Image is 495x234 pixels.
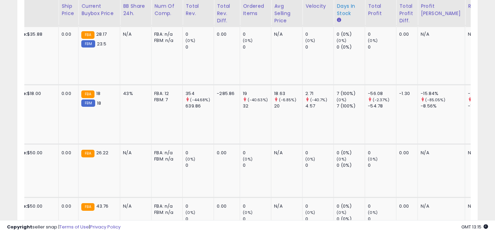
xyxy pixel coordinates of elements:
div: 0 [305,162,333,168]
div: FBA: n/a [154,31,177,37]
div: 20 [274,103,302,109]
div: seller snap | | [7,224,121,231]
div: Profit [PERSON_NAME] [421,2,462,17]
span: 43.76 [96,203,109,209]
div: 0 [368,44,396,50]
div: 32 [243,103,271,109]
div: ROI [468,2,493,10]
div: 0.00 [217,31,234,37]
div: FBA: n/a [154,203,177,209]
small: FBA [81,150,94,157]
div: N/A [421,150,460,156]
div: 19 [243,90,271,97]
small: (-2.37%) [373,97,389,103]
small: (0%) [243,156,253,162]
div: -8.56% [421,103,465,109]
div: 0.00 [61,31,73,37]
div: N/A [468,203,491,209]
a: Privacy Policy [90,224,121,230]
div: -56.08 [368,90,396,97]
div: 0.00 [399,31,412,37]
div: Current Buybox Price [81,2,117,17]
div: 0.00 [399,150,412,156]
div: 0.00 [61,203,73,209]
div: Total Profit Diff. [399,2,415,24]
div: FBM: 7 [154,97,177,103]
div: N/A [274,203,297,209]
div: 0 (0%) [337,150,365,156]
small: FBA [81,31,94,39]
small: (0%) [368,38,378,43]
div: N/A [123,31,146,37]
div: N/A [421,203,460,209]
div: 0 [305,203,333,209]
small: FBA [81,90,94,98]
small: FBM [81,99,95,107]
div: Days In Stock [337,2,362,17]
small: (-6.85%) [279,97,296,103]
div: 0 [185,31,214,37]
div: BB Share 24h. [123,2,148,17]
div: 0 [243,44,271,50]
div: 7 (100%) [337,103,365,109]
small: Days In Stock. [337,17,341,23]
div: -54.78 [368,103,396,109]
div: 0 (0%) [337,203,365,209]
div: 0 [185,203,214,209]
span: 26.22 [96,149,109,156]
div: 0.00 [61,90,73,97]
div: 0 [185,150,214,156]
span: 18 [97,100,101,106]
a: Terms of Use [59,224,89,230]
div: Ship Price [61,2,75,17]
div: 4.57 [305,103,333,109]
small: (0%) [243,210,253,215]
div: 639.86 [185,103,214,109]
div: 0.00 [217,203,234,209]
div: 0 (0%) [337,31,365,37]
div: Avg Selling Price [274,2,299,24]
div: N/A [468,150,491,156]
small: (0%) [337,210,346,215]
div: 0.00 [61,150,73,156]
small: (-44.68%) [190,97,210,103]
small: (0%) [337,97,346,103]
small: (-40.7%) [310,97,327,103]
div: N/A [468,31,491,37]
div: 0 [243,150,271,156]
div: -285.86 [217,90,234,97]
div: 0 [243,31,271,37]
div: 0 (0%) [337,162,365,168]
span: 2025-10-6 13:15 GMT [461,224,488,230]
div: -15.84% [421,90,465,97]
div: 7 (100%) [337,90,365,97]
span: 28.17 [96,31,107,37]
div: N/A [123,203,146,209]
div: N/A [421,31,460,37]
small: (0%) [185,210,195,215]
small: FBA [81,203,94,211]
div: 0 (0%) [337,44,365,50]
div: 0 [368,150,396,156]
div: 0 [185,44,214,50]
div: N/A [274,150,297,156]
small: (0%) [337,156,346,162]
small: (-40.63%) [248,97,268,103]
div: 354 [185,90,214,97]
small: (0%) [185,156,195,162]
div: 0 [305,44,333,50]
div: -1.30 [399,90,412,97]
div: 0 [305,150,333,156]
div: 0.00 [217,150,234,156]
div: 0 [243,203,271,209]
small: (0%) [368,156,378,162]
small: FBM [81,40,95,47]
div: Velocity [305,2,331,10]
div: Ordered Items [243,2,268,17]
div: 43% [123,90,146,97]
div: FBA: 12 [154,90,177,97]
div: FBM: n/a [154,209,177,216]
div: N/A [123,150,146,156]
div: FBM: n/a [154,37,177,44]
div: Num of Comp. [154,2,180,17]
